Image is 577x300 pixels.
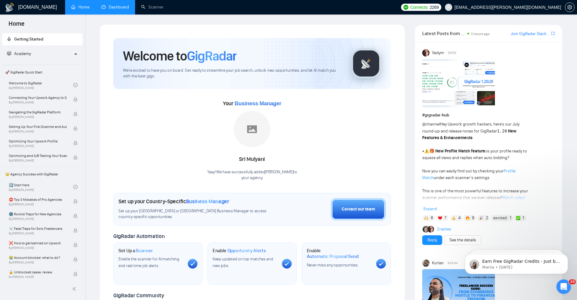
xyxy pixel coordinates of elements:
span: @channel [422,122,440,127]
img: ✅ [516,216,520,220]
span: ⚠️ [424,148,429,154]
div: Yaay! We have successfully added [PERSON_NAME] to [207,169,297,181]
span: 👑 Agency Success with GigRadar [3,168,82,180]
span: Keep updated on top matches and new jobs. [213,256,273,268]
span: By [PERSON_NAME] [9,115,67,119]
span: By [PERSON_NAME] [9,203,67,206]
a: Join GigRadar Slack Community [511,31,550,37]
span: :excited: [492,215,508,221]
button: See the details [444,235,481,245]
span: 9 [472,215,474,221]
span: ⛔ Top 3 Mistakes of Pro Agencies [9,197,67,203]
span: 🚀 GigRadar Quick Start [3,66,82,78]
img: F09AC4U7ATU-image.png [422,59,495,107]
span: Never miss any opportunities. [307,262,358,268]
a: See the details [449,237,476,243]
strong: New Profile Match feature: [435,148,486,154]
span: We're excited to have you on board. Get ready to streamline your job search, unlock new opportuni... [123,68,341,79]
span: 2 hours ago [471,32,490,36]
span: fund-projection-screen [7,51,11,56]
img: ❤️ [438,216,442,220]
span: Getting Started [14,37,43,42]
a: homeHome [71,5,89,10]
img: 🔥 [466,216,470,220]
span: Academy [14,51,31,56]
span: By [PERSON_NAME] [9,101,67,104]
span: Optimizing and A/B Testing Your Scanner for Better Results [9,153,67,159]
span: Business Manager [234,100,281,106]
span: By [PERSON_NAME] [9,130,67,133]
span: By [PERSON_NAME] [9,275,67,279]
span: GigRadar Community [113,292,164,299]
span: Home [4,19,29,32]
span: lock [73,272,78,276]
span: 10 [569,279,576,284]
span: Optimizing Your Upwork Profile [9,138,67,144]
span: Connects: [410,4,428,11]
div: Sri Mulyani [207,154,297,165]
img: upwork-logo.png [403,5,408,10]
span: 1 [510,215,511,221]
span: Setting Up Your First Scanner and Auto-Bidder [9,124,67,130]
h1: Enable [213,248,266,254]
span: lock [73,155,78,160]
span: Opportunity Alerts [227,248,266,254]
button: Reply [422,235,442,245]
span: lock [73,97,78,102]
iframe: Intercom notifications message [456,241,577,284]
span: lock [73,257,78,262]
a: 1️⃣ Start HereBy[PERSON_NAME] [9,180,73,194]
span: 2269 [430,4,439,11]
span: lock [73,141,78,145]
code: 1.26 [497,129,507,133]
span: Expand [423,206,437,211]
span: check-circle [73,83,78,87]
a: Welcome to GigRadarBy[PERSON_NAME] [9,78,73,92]
img: placeholder.png [234,111,270,147]
img: Alex B [423,226,429,233]
span: 🌚 Rookie Traps for New Agencies [9,211,67,217]
img: Vadym [422,49,429,57]
div: Contact our team [342,206,375,213]
a: export [551,31,555,36]
span: Scanner [136,248,153,254]
span: By [PERSON_NAME] [9,144,67,148]
span: By [PERSON_NAME] [9,159,67,162]
span: Korlan [432,260,444,266]
button: setting [565,2,575,12]
iframe: Intercom live chat [556,279,571,294]
span: 😭 Account blocked: what to do? [9,255,67,261]
span: By [PERSON_NAME] [9,232,67,235]
span: lock [73,112,78,116]
img: 🎉 [479,216,483,220]
h1: # gigradar-hub [422,112,555,119]
span: 2 [486,215,488,221]
span: GigRadar Automation [113,233,164,240]
span: Your [223,100,281,107]
li: Getting Started [2,33,82,45]
h1: Welcome to [123,48,237,64]
span: ☠️ Fatal Traps for Solo Freelancers [9,226,67,232]
span: By [PERSON_NAME] [9,246,67,250]
h1: Enable [307,248,371,259]
span: ❌ How to get banned on Upwork [9,240,67,246]
a: Watch video! [502,195,525,200]
a: setting [565,5,575,10]
img: 🙌 [424,216,428,220]
span: 9:23 AM [448,260,458,266]
h1: Set up your Country-Specific [118,198,229,205]
span: Automatic Proposal Send [307,253,359,259]
span: lock [73,228,78,233]
span: check-circle [73,185,78,189]
span: GigRadar [187,48,237,64]
span: 🎁 [429,148,434,154]
span: 1 [522,215,524,221]
span: By [PERSON_NAME] [9,217,67,221]
span: [DATE] [448,50,456,56]
span: lock [73,243,78,247]
span: user [446,5,451,9]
